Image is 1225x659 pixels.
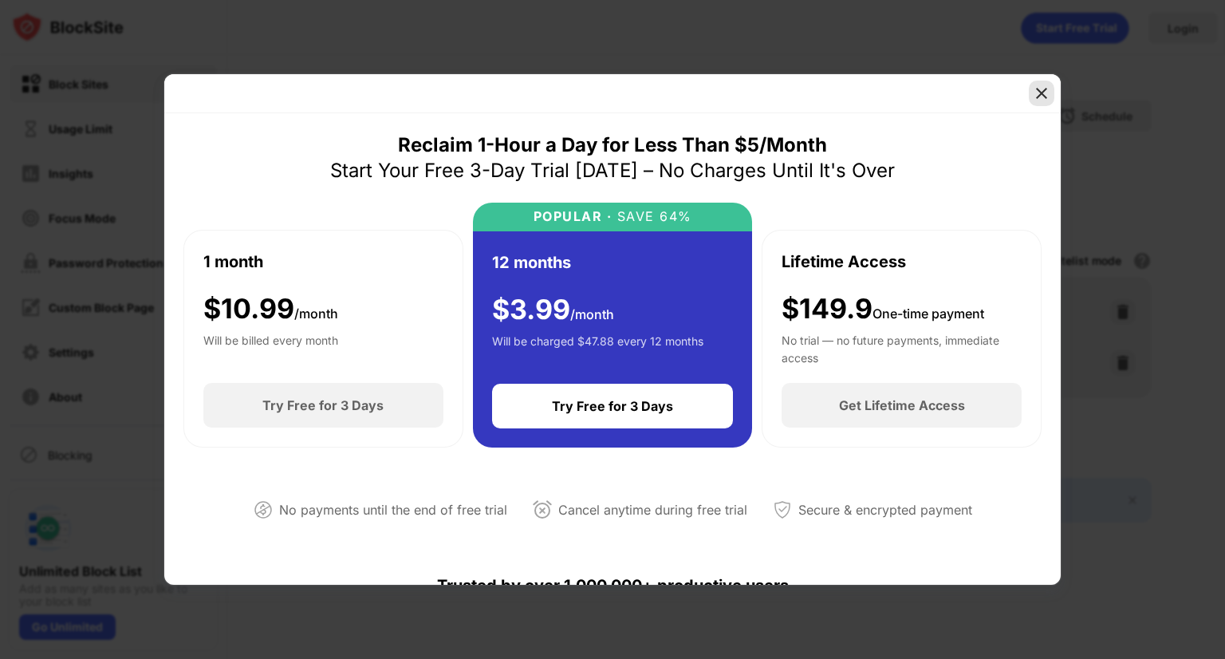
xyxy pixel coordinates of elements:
div: SAVE 64% [612,209,692,224]
img: not-paying [254,500,273,519]
div: No trial — no future payments, immediate access [782,332,1022,364]
span: /month [294,306,338,322]
div: 1 month [203,250,263,274]
div: Trusted by over 1,000,000+ productive users [183,547,1042,624]
div: 12 months [492,251,571,274]
div: Cancel anytime during free trial [558,499,747,522]
div: Will be billed every month [203,332,338,364]
div: No payments until the end of free trial [279,499,507,522]
div: Try Free for 3 Days [552,398,673,414]
div: Secure & encrypted payment [798,499,972,522]
div: Get Lifetime Access [839,397,965,413]
span: One-time payment [872,306,984,322]
div: Lifetime Access [782,250,906,274]
div: $ 3.99 [492,294,614,326]
img: secured-payment [773,500,792,519]
div: Will be charged $47.88 every 12 months [492,333,703,365]
div: Start Your Free 3-Day Trial [DATE] – No Charges Until It's Over [330,158,895,183]
div: $149.9 [782,293,984,326]
div: POPULAR · [534,209,612,224]
div: Try Free for 3 Days [262,397,384,413]
div: Reclaim 1-Hour a Day for Less Than $5/Month [398,132,827,158]
div: $ 10.99 [203,293,338,326]
span: /month [570,306,614,322]
img: cancel-anytime [533,500,552,519]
